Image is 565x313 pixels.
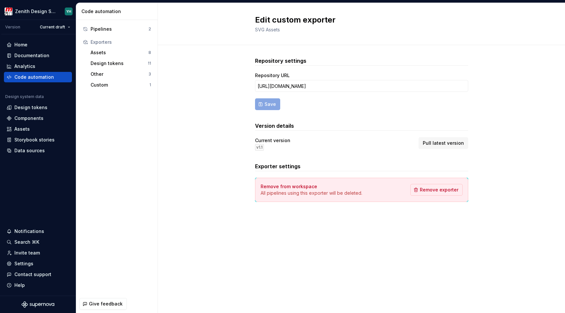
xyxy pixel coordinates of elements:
div: Exporters [91,39,151,45]
a: Storybook stories [4,135,72,145]
h2: Edit custom exporter [255,15,460,25]
button: Pull latest version [419,137,468,149]
button: Notifications [4,226,72,237]
div: Documentation [14,52,49,59]
div: Search ⌘K [14,239,39,245]
div: Components [14,115,43,122]
div: 3 [148,72,151,77]
div: Analytics [14,63,35,70]
p: All pipelines using this exporter will be deleted. [261,190,362,196]
button: Custom1 [88,80,154,90]
button: Design tokens11 [88,58,154,69]
div: Invite team [14,250,40,256]
a: Code automation [4,72,72,82]
div: Contact support [14,271,51,278]
div: 2 [148,26,151,32]
a: Assets [4,124,72,134]
a: Documentation [4,50,72,61]
div: YH [66,9,71,14]
button: Pipelines2 [80,24,154,34]
label: Repository URL [255,72,290,79]
button: Assets8 [88,47,154,58]
div: Other [91,71,148,77]
div: Code automation [14,74,54,80]
span: Give feedback [89,301,123,307]
a: Analytics [4,61,72,72]
button: Contact support [4,269,72,280]
div: Version [5,25,20,30]
div: 11 [148,61,151,66]
button: Zenith Design SystemYH [1,4,75,18]
h3: Repository settings [255,57,468,65]
div: Zenith Design System [15,8,57,15]
a: Data sources [4,145,72,156]
img: e95d57dd-783c-4905-b3fc-0c5af85c8823.png [5,8,12,15]
div: 8 [148,50,151,55]
button: Remove exporter [410,184,463,196]
h3: Exporter settings [255,162,468,170]
a: Design tokens [4,102,72,113]
div: 1 [149,82,151,88]
h4: Remove from workspace [261,183,317,190]
span: Pull latest version [423,140,464,146]
div: Custom [91,82,149,88]
a: Components [4,113,72,124]
div: Home [14,41,27,48]
span: Remove exporter [420,187,458,193]
div: Design tokens [14,104,47,111]
button: Search ⌘K [4,237,72,247]
div: Code automation [81,8,155,15]
div: Notifications [14,228,44,235]
h3: Version details [255,122,468,130]
button: Help [4,280,72,290]
a: Invite team [4,248,72,258]
button: Current draft [37,23,73,32]
div: Pipelines [91,26,148,32]
a: Home [4,40,72,50]
div: v 1.1 [255,144,264,151]
div: Storybook stories [14,137,55,143]
div: Current version [255,137,290,144]
span: SVG Assets [255,27,280,32]
button: Other3 [88,69,154,79]
span: Current draft [40,25,65,30]
div: Settings [14,260,33,267]
button: Give feedback [79,298,127,310]
div: Design tokens [91,60,148,67]
a: Settings [4,258,72,269]
svg: Supernova Logo [22,301,54,308]
div: Help [14,282,25,288]
div: Data sources [14,147,45,154]
div: Assets [91,49,148,56]
div: Design system data [5,94,44,99]
div: Assets [14,126,30,132]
